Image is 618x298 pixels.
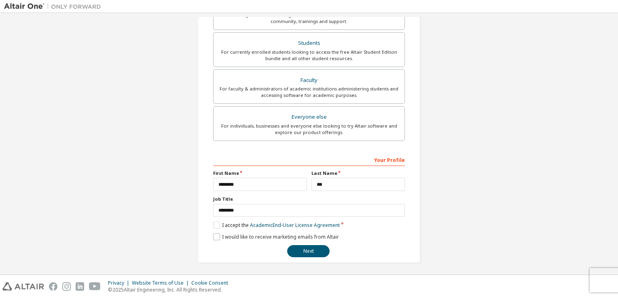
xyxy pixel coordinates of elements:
div: Everyone else [218,111,400,123]
div: For currently enrolled students looking to access the free Altair Student Edition bundle and all ... [218,49,400,62]
div: For faculty & administrators of academic institutions administering students and accessing softwa... [218,86,400,99]
label: I accept the [213,222,340,229]
div: Students [218,38,400,49]
img: facebook.svg [49,282,57,291]
img: Altair One [4,2,105,10]
img: youtube.svg [89,282,101,291]
div: Your Profile [213,153,405,166]
img: linkedin.svg [76,282,84,291]
label: Last Name [311,170,405,176]
div: Faculty [218,75,400,86]
label: First Name [213,170,307,176]
img: altair_logo.svg [2,282,44,291]
label: I would like to receive marketing emails from Altair [213,233,339,240]
p: © 2025 Altair Engineering, Inc. All Rights Reserved. [108,286,233,293]
button: Next [287,245,330,257]
div: Cookie Consent [191,280,233,286]
div: For existing customers looking to access software downloads, HPC resources, community, trainings ... [218,12,400,25]
label: Job Title [213,196,405,202]
div: For individuals, businesses and everyone else looking to try Altair software and explore our prod... [218,123,400,136]
a: Academic End-User License Agreement [250,222,340,229]
div: Privacy [108,280,132,286]
div: Website Terms of Use [132,280,191,286]
img: instagram.svg [62,282,71,291]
